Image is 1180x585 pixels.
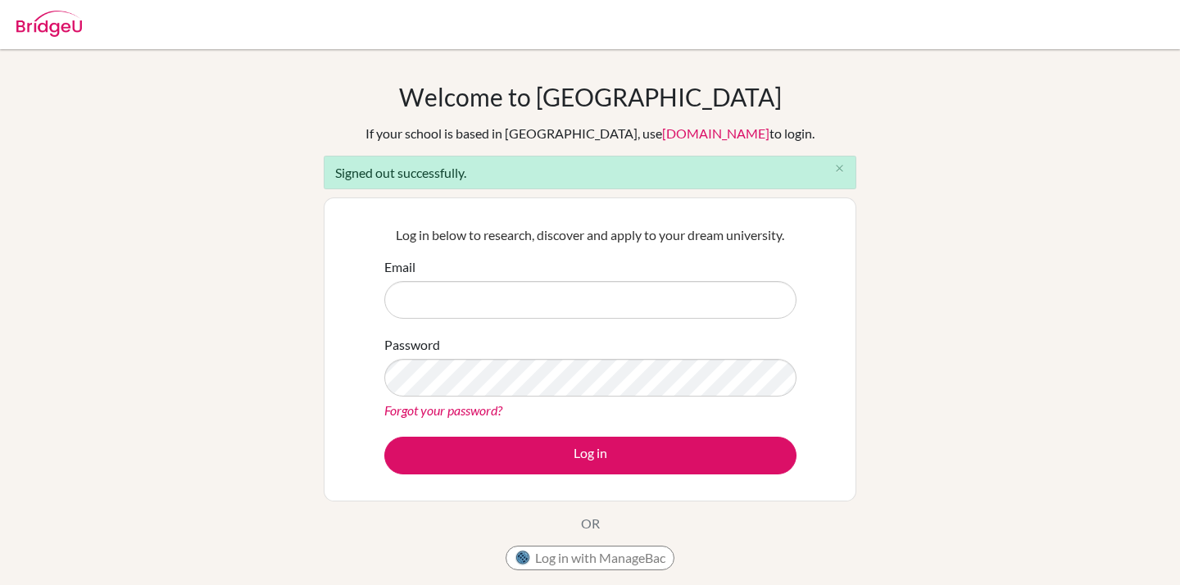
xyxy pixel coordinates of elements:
[833,162,846,175] i: close
[384,335,440,355] label: Password
[384,402,502,418] a: Forgot your password?
[324,156,856,189] div: Signed out successfully.
[399,82,782,111] h1: Welcome to [GEOGRAPHIC_DATA]
[384,437,796,474] button: Log in
[16,11,82,37] img: Bridge-U
[506,546,674,570] button: Log in with ManageBac
[662,125,769,141] a: [DOMAIN_NAME]
[384,257,415,277] label: Email
[365,124,815,143] div: If your school is based in [GEOGRAPHIC_DATA], use to login.
[384,225,796,245] p: Log in below to research, discover and apply to your dream university.
[581,514,600,533] p: OR
[823,156,855,181] button: Close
